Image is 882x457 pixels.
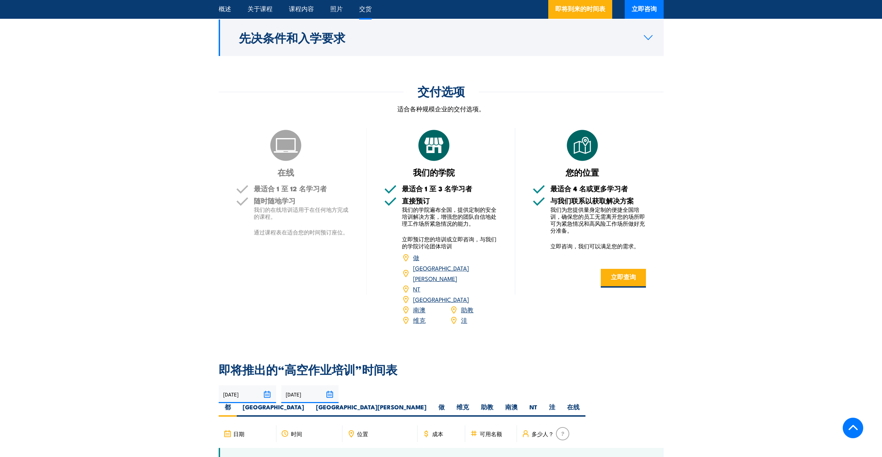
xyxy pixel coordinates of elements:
a: [GEOGRAPHIC_DATA][PERSON_NAME] [413,264,469,282]
p: 立即预订您的培训或立即咨询，与我们的学院讨论团体培训 [402,236,498,250]
h5: 与我们联系以获取解决方案 [550,198,646,204]
p: 我们的学院遍布全国，提供定制的安全培训解决方案，增强您的团队自信地处理工作场所紧急情况的能力。 [402,206,498,227]
a: 助教 [461,305,474,314]
h3: 您的位置 [533,168,632,176]
span: 日期 [233,431,244,437]
h3: 在线 [236,168,336,176]
p: 适合各种规模企业的交付选项。 [219,105,664,113]
font: [GEOGRAPHIC_DATA][PERSON_NAME] [316,402,427,411]
span: 成本 [432,431,443,437]
a: [GEOGRAPHIC_DATA] [413,295,469,303]
font: 做 [438,402,445,411]
input: 迄今为止 [281,385,339,403]
a: 做 [413,253,419,262]
a: NT [413,284,420,293]
h5: 直接预订 [402,198,498,204]
input: 开始日期 [219,385,276,403]
h3: 我们的学院 [384,168,484,176]
a: 洼 [461,316,467,324]
p: 通过课程表在适合您的时间预订座位。 [254,229,350,236]
h5: 最适合 1 至 12 名学习者 [254,185,350,192]
font: 南澳 [505,402,518,411]
span: 位置 [357,431,368,437]
h2: 即将推出的“高空作业培训”时间表 [219,364,664,374]
h5: 随时随地学习 [254,198,350,204]
font: 助教 [481,402,493,411]
font: 在线 [567,402,580,411]
font: NT [529,402,537,411]
button: 立即查询 [601,269,646,288]
h2: 交付选项 [418,86,465,96]
span: 时间 [291,431,302,437]
h2: 先决条件和入学要求 [239,33,633,42]
h5: 最适合 1 至 3 名学习者 [402,185,498,192]
font: 洼 [549,402,555,411]
font: 都 [225,402,231,411]
p: 我们的在线培训适用于在任何地方完成的课程。 [254,206,350,220]
a: 南澳 [413,305,426,314]
a: 维克 [413,316,426,324]
font: [GEOGRAPHIC_DATA] [243,402,304,411]
a: 先决条件和入学要求 [219,19,664,56]
span: 可用名额 [480,431,502,437]
p: 立即咨询，我们可以满足您的需求。 [550,243,646,250]
p: 我们为您提供量身定制的便捷全国培训，确保您的员工无需离开您的场所即可为紧急情况和高风险工作场所做好充分准备。 [550,206,646,234]
font: 维克 [456,402,469,411]
h5: 最适合 4 名或更多学习者 [550,185,646,192]
span: 多少人？ [532,431,554,437]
